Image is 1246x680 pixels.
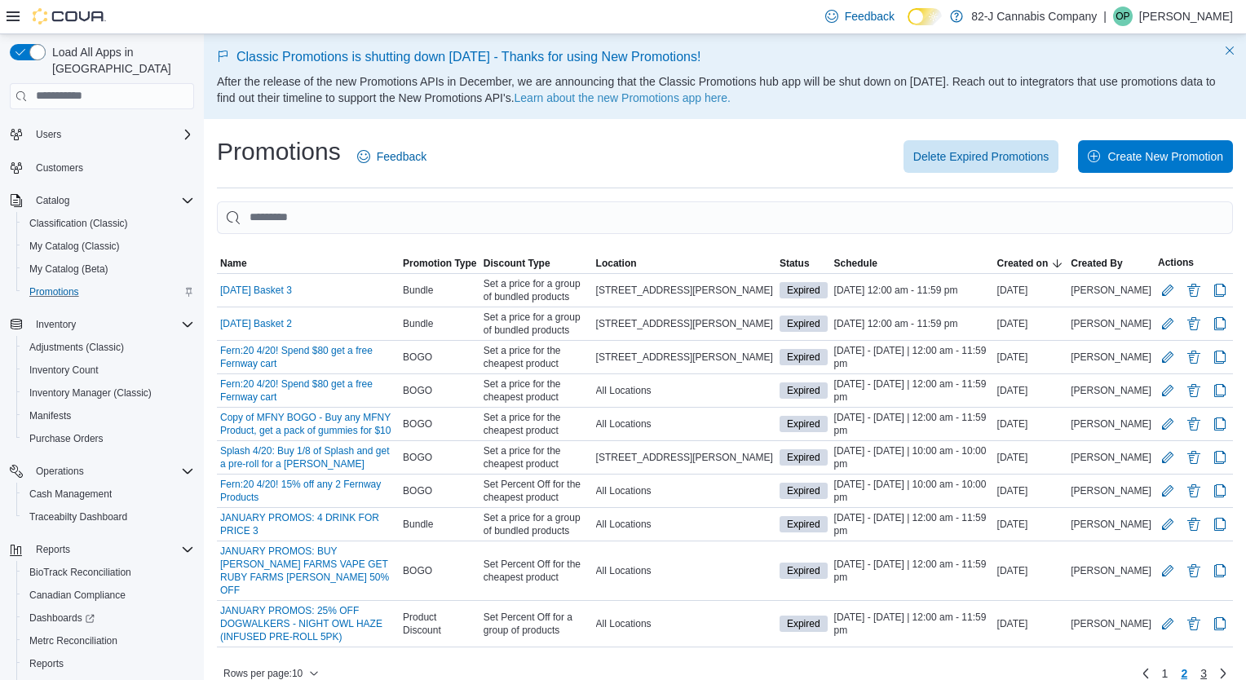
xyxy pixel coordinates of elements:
[29,315,82,334] button: Inventory
[596,518,652,531] span: All Locations
[834,511,991,537] span: [DATE] - [DATE] | 12:00 am - 11:59 pm
[484,257,550,270] span: Discount Type
[3,156,201,179] button: Customers
[834,344,991,370] span: [DATE] - [DATE] | 12:00 am - 11:59 pm
[217,47,1233,67] p: Classic Promotions is shutting down [DATE] - Thanks for using New Promotions!
[403,484,432,497] span: BOGO
[1184,347,1204,367] button: Delete Promotion
[480,607,593,640] div: Set Percent Off for a group of products
[36,128,61,141] span: Users
[1210,448,1230,467] button: Clone Promotion
[29,158,90,178] a: Customers
[16,258,201,280] button: My Catalog (Beta)
[1184,514,1204,534] button: Delete Promotion
[36,194,69,207] span: Catalog
[29,315,194,334] span: Inventory
[351,140,433,173] a: Feedback
[403,417,432,431] span: BOGO
[1210,314,1230,333] button: Clone Promotion
[1184,381,1204,400] button: Delete Promotion
[787,450,820,465] span: Expired
[29,217,128,230] span: Classification (Classic)
[1158,414,1178,434] button: Edit Promotion
[29,657,64,670] span: Reports
[480,441,593,474] div: Set a price for the cheapest product
[1210,280,1230,300] button: Clone Promotion
[403,564,432,577] span: BOGO
[23,429,110,448] a: Purchase Orders
[16,235,201,258] button: My Catalog (Classic)
[29,488,112,501] span: Cash Management
[1158,614,1178,634] button: Edit Promotion
[220,511,396,537] a: JANUARY PROMOS: 4 DRINK FOR PRICE 3
[29,432,104,445] span: Purchase Orders
[29,540,194,559] span: Reports
[29,461,91,481] button: Operations
[220,378,396,404] a: Fern:20 4/20! Spend $80 get a free Fernway cart
[1184,448,1204,467] button: Delete Promotion
[776,254,831,273] button: Status
[834,558,991,584] span: [DATE] - [DATE] | 12:00 am - 11:59 pm
[845,8,895,24] span: Feedback
[403,384,432,397] span: BOGO
[23,631,194,651] span: Metrc Reconciliation
[1158,314,1178,333] button: Edit Promotion
[994,347,1068,367] div: [DATE]
[596,451,773,464] span: [STREET_ADDRESS][PERSON_NAME]
[16,652,201,675] button: Reports
[1113,7,1133,26] div: Omar Price
[33,8,106,24] img: Cova
[220,257,247,270] span: Name
[23,406,194,426] span: Manifests
[217,135,341,168] h1: Promotions
[596,284,773,297] span: [STREET_ADDRESS][PERSON_NAME]
[23,282,194,302] span: Promotions
[29,157,194,178] span: Customers
[29,612,95,625] span: Dashboards
[994,254,1068,273] button: Created on
[23,236,126,256] a: My Catalog (Classic)
[23,563,138,582] a: BioTrack Reconciliation
[23,259,194,279] span: My Catalog (Beta)
[23,608,194,628] span: Dashboards
[29,341,124,354] span: Adjustments (Classic)
[403,257,476,270] span: Promotion Type
[1071,351,1151,364] span: [PERSON_NAME]
[23,383,158,403] a: Inventory Manager (Classic)
[787,417,820,431] span: Expired
[994,514,1068,534] div: [DATE]
[29,386,152,400] span: Inventory Manager (Classic)
[1184,614,1204,634] button: Delete Promotion
[787,517,820,532] span: Expired
[1158,381,1178,400] button: Edit Promotion
[400,254,480,273] button: Promotion Type
[1071,417,1151,431] span: [PERSON_NAME]
[36,543,70,556] span: Reports
[1210,481,1230,501] button: Clone Promotion
[780,563,828,579] span: Expired
[16,607,201,629] a: Dashboards
[994,561,1068,581] div: [DATE]
[780,449,828,466] span: Expired
[217,73,1233,106] p: After the release of the new Promotions APIs in December, we are announcing that the Classic Prom...
[1071,284,1151,297] span: [PERSON_NAME]
[1158,481,1178,501] button: Edit Promotion
[480,274,593,307] div: Set a price for a group of bundled products
[1184,314,1204,333] button: Delete Promotion
[23,214,194,233] span: Classification (Classic)
[834,257,877,270] span: Schedule
[1158,448,1178,467] button: Edit Promotion
[1139,7,1233,26] p: [PERSON_NAME]
[1067,254,1155,273] button: Created By
[780,257,810,270] span: Status
[1158,280,1178,300] button: Edit Promotion
[16,404,201,427] button: Manifests
[1071,518,1151,531] span: [PERSON_NAME]
[36,161,83,174] span: Customers
[1071,484,1151,497] span: [PERSON_NAME]
[16,561,201,584] button: BioTrack Reconciliation
[23,507,134,527] a: Traceabilty Dashboard
[1210,414,1230,434] button: Clone Promotion
[1071,617,1151,630] span: [PERSON_NAME]
[220,411,396,437] a: Copy of MFNY BOGO - Buy any MFNY Product, get a pack of gummies for $10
